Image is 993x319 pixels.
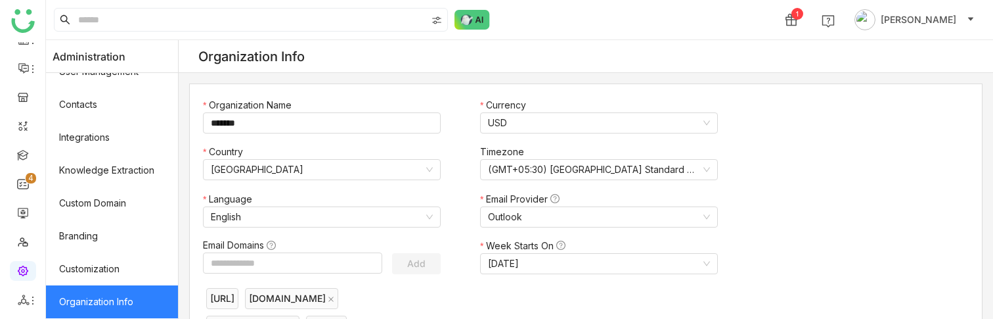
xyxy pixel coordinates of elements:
nz-badge-sup: 4 [26,173,36,184]
nz-select-item: (GMT+05:30) India Standard Time (Asia/Kolkata) [488,160,710,180]
img: avatar [854,9,875,30]
nz-select-item: Monday [488,254,710,274]
a: Organization Info [46,285,178,318]
nz-tag: [DOMAIN_NAME] [245,288,338,309]
label: Email Provider [480,192,566,207]
span: Administration [53,40,125,73]
a: Branding [46,220,178,253]
nz-select-item: USD [488,113,710,133]
span: [PERSON_NAME] [881,12,956,27]
nz-select-item: United States [211,160,433,180]
label: Organization Name [203,98,298,112]
label: Email Domains [203,238,282,253]
nz-tag: [URL] [206,288,238,309]
nz-select-item: English [211,207,433,227]
img: help.svg [822,14,835,28]
a: Integrations [46,121,178,154]
nz-select-item: Outlook [488,207,710,227]
label: Language [203,192,259,207]
div: Organization Info [198,49,305,64]
div: 1 [791,8,803,20]
button: [PERSON_NAME] [852,9,977,30]
a: Contacts [46,88,178,121]
img: search-type.svg [431,15,442,26]
img: logo [11,9,35,33]
a: Custom Domain [46,187,178,220]
label: Currency [480,98,533,112]
p: 4 [28,172,33,185]
img: ask-buddy-normal.svg [454,10,490,30]
label: Week Starts On [480,239,572,253]
label: Timezone [480,145,531,159]
a: Customization [46,253,178,285]
a: Knowledge Extraction [46,154,178,187]
label: Country [203,145,250,159]
button: Add [392,253,441,274]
